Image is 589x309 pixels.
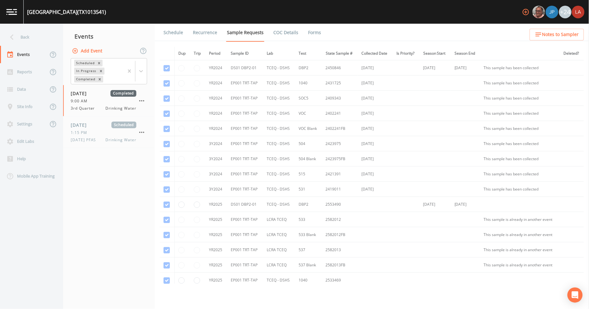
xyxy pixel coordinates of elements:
td: 2409343 [322,91,358,106]
td: 3Y2024 [205,182,227,197]
td: YR2024 [205,106,227,121]
td: [DATE] [358,76,393,91]
td: TCEQ - DSHS [263,197,295,212]
td: [DATE] [358,167,393,182]
td: [DATE] [358,121,393,136]
td: This sample has been collected [480,182,560,197]
td: This sample has been collected [480,60,560,76]
td: [DATE] [358,136,393,151]
span: Notes to Sampler [542,31,579,39]
td: [DATE] [358,151,393,167]
span: [DATE] [71,122,91,128]
td: LCRA TCEQ [263,212,295,227]
td: 3Y2024 [205,136,227,151]
th: Deleted? [560,47,584,60]
td: 504 [295,136,322,151]
td: EP001 TRT-TAP [227,227,263,242]
td: This sample is already in another event [480,227,560,242]
span: Drinking Water [106,106,136,111]
img: logo [6,9,17,15]
td: 3Y2024 [205,167,227,182]
td: YR2024 [205,60,227,76]
td: [DATE] [358,91,393,106]
a: Sample Requests [226,24,265,42]
div: Remove In Progress [98,68,104,74]
td: This sample has been collected [480,91,560,106]
td: This sample has been collected [480,106,560,121]
div: Remove Completed [96,76,103,82]
td: [DATE] [358,182,393,197]
td: This sample has been collected [480,136,560,151]
td: LCRA TCEQ [263,227,295,242]
td: SOC5 [295,91,322,106]
a: [DATE]Completed9:00 AM3rd QuarterDrinking Water [63,85,155,117]
div: Mike Franklin [532,6,545,18]
td: 2533469 [322,273,358,288]
td: 2421391 [322,167,358,182]
td: This sample is already in another event [480,257,560,273]
a: Schedule [163,24,184,41]
td: EP001 TRT-TAP [227,167,263,182]
div: Scheduled [74,60,96,66]
td: YR2025 [205,257,227,273]
td: 537 [295,242,322,257]
td: 533 [295,212,322,227]
th: Dup [174,47,190,60]
td: This sample has been collected [480,167,560,182]
th: Period [205,47,227,60]
td: 2402241 [322,106,358,121]
th: Test [295,47,322,60]
td: TCEQ - DSHS [263,136,295,151]
td: YR2025 [205,197,227,212]
td: LCRA TCEQ [263,257,295,273]
td: 2419011 [322,182,358,197]
td: 531 [295,182,322,197]
img: e2d790fa78825a4bb76dcb6ab311d44c [532,6,545,18]
td: This sample is already in another event [480,212,560,227]
span: 1:15 PM [71,130,91,136]
span: Drinking Water [106,137,136,143]
a: [DATE]Scheduled1:15 PM[DATE] PFASDrinking Water [63,117,155,148]
td: DBP2 [295,60,322,76]
th: Season Start [419,47,451,60]
td: 1040 [295,273,322,288]
img: 41241ef155101aa6d92a04480b0d0000 [546,6,558,18]
td: EP001 TRT-TAP [227,257,263,273]
td: YR2024 [205,121,227,136]
img: cf6e799eed601856facf0d2563d1856d [572,6,585,18]
td: TCEQ - DSHS [263,91,295,106]
th: State Sample # [322,47,358,60]
button: Notes to Sampler [530,29,584,40]
td: EP001 TRT-TAP [227,76,263,91]
a: COC Details [272,24,299,41]
th: Trip [190,47,205,60]
td: 2582012FB [322,227,358,242]
td: VOC Blank [295,121,322,136]
td: TCEQ - DSHS [263,121,295,136]
span: [DATE] [71,90,91,97]
td: YR2025 [205,212,227,227]
div: [GEOGRAPHIC_DATA] (TX1013541) [27,8,106,16]
td: [DATE] [358,106,393,121]
td: This sample is already in another event [480,242,560,257]
div: Events [63,28,155,44]
td: YR2025 [205,273,227,288]
td: 2582013 [322,242,358,257]
span: [DATE] PFAS [71,137,100,143]
td: 2582013FB [322,257,358,273]
td: YR2024 [205,76,227,91]
td: [DATE] [451,197,480,212]
td: EP001 TRT-TAP [227,91,263,106]
span: Scheduled [111,122,136,128]
td: TCEQ - DSHS [263,273,295,288]
td: DS01 DBP2-01 [227,60,263,76]
td: EP001 TRT-TAP [227,106,263,121]
td: 504 Blank [295,151,322,167]
td: 2553490 [322,197,358,212]
td: EP001 TRT-TAP [227,136,263,151]
td: 2423975FB [322,151,358,167]
td: This sample has been collected [480,121,560,136]
td: 515 [295,167,322,182]
div: Completed [74,76,96,82]
td: [DATE] [419,197,451,212]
